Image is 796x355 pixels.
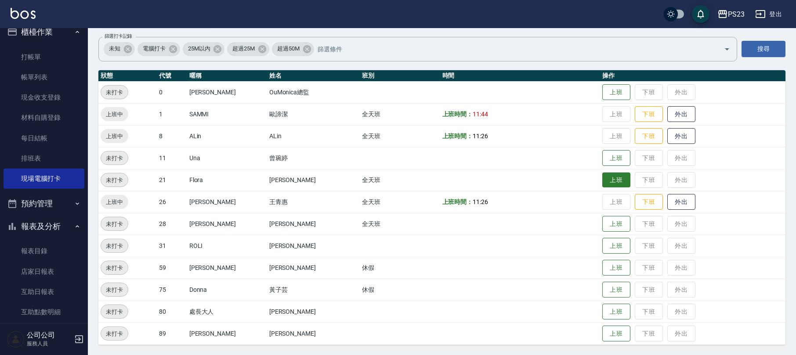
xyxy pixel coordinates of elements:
button: PS23 [714,5,748,23]
td: [PERSON_NAME] [187,213,267,235]
a: 排班表 [4,148,84,169]
a: 互助點數明細 [4,302,84,322]
div: PS23 [728,9,745,20]
span: 電腦打卡 [137,44,171,53]
td: 全天班 [360,103,440,125]
td: [PERSON_NAME] [267,257,360,279]
span: 超過50M [272,44,305,53]
a: 帳單列表 [4,67,84,87]
td: [PERSON_NAME] [187,191,267,213]
button: 預約管理 [4,192,84,215]
td: [PERSON_NAME] [267,213,360,235]
button: 下班 [635,128,663,144]
td: [PERSON_NAME] [187,257,267,279]
span: 25M以內 [183,44,216,53]
button: 外出 [667,106,695,122]
td: 80 [157,301,187,323]
span: 未知 [104,44,126,53]
button: 上班 [602,260,630,276]
button: 上班 [602,172,630,188]
th: 班別 [360,70,440,82]
b: 上班時間： [442,198,473,205]
label: 篩選打卡記錄 [105,33,132,39]
span: 未打卡 [101,285,128,294]
button: 下班 [635,194,663,210]
td: 處長大人 [187,301,267,323]
span: 上班中 [101,110,128,119]
span: 未打卡 [101,219,128,229]
button: 登出 [752,6,785,22]
td: 休假 [360,279,440,301]
th: 時間 [440,70,600,82]
td: 26 [157,191,187,213]
button: 上班 [602,84,630,100]
td: 全天班 [360,169,440,191]
td: 59 [157,257,187,279]
td: OuMonica總監 [267,81,360,103]
h5: 公司公司 [27,331,72,340]
th: 操作 [600,70,785,82]
td: 28 [157,213,187,235]
td: Una [187,147,267,169]
span: 超過25M [227,44,260,53]
button: 下班 [635,106,663,122]
a: 現場電腦打卡 [4,169,84,189]
div: 電腦打卡 [137,42,180,56]
a: 互助日報表 [4,282,84,302]
td: Donna [187,279,267,301]
td: [PERSON_NAME] [187,81,267,103]
button: 上班 [602,304,630,320]
span: 未打卡 [101,241,128,251]
a: 店家日報表 [4,262,84,282]
span: 未打卡 [101,307,128,316]
td: 全天班 [360,191,440,213]
td: 11 [157,147,187,169]
button: 櫃檯作業 [4,21,84,43]
td: 全天班 [360,213,440,235]
td: 王青惠 [267,191,360,213]
div: 25M以內 [183,42,225,56]
td: [PERSON_NAME] [267,301,360,323]
td: 75 [157,279,187,301]
button: 上班 [602,150,630,166]
input: 篩選條件 [315,41,709,57]
span: 11:26 [473,198,488,205]
th: 代號 [157,70,187,82]
span: 11:44 [473,111,488,118]
a: 每日結帳 [4,128,84,148]
td: ALin [187,125,267,147]
span: 未打卡 [101,329,128,338]
div: 未知 [104,42,135,56]
td: 21 [157,169,187,191]
button: 外出 [667,194,695,210]
td: 89 [157,323,187,344]
td: ROLI [187,235,267,257]
span: 未打卡 [101,263,128,273]
span: 上班中 [101,132,128,141]
div: 超過25M [227,42,269,56]
span: 未打卡 [101,88,128,97]
th: 暱稱 [187,70,267,82]
button: 上班 [602,282,630,298]
button: save [692,5,709,23]
td: 0 [157,81,187,103]
span: 11:26 [473,133,488,140]
td: 全天班 [360,125,440,147]
span: 未打卡 [101,154,128,163]
span: 上班中 [101,197,128,207]
td: 1 [157,103,187,125]
a: 設計師日報表 [4,322,84,342]
img: Logo [11,8,36,19]
b: 上班時間： [442,133,473,140]
a: 報表目錄 [4,241,84,261]
button: Open [720,42,734,56]
b: 上班時間： [442,111,473,118]
td: 歐諦潔 [267,103,360,125]
button: 上班 [602,326,630,342]
td: SAMMI [187,103,267,125]
td: Flora [187,169,267,191]
button: 外出 [667,128,695,144]
img: Person [7,330,25,348]
td: [PERSON_NAME] [267,235,360,257]
td: 31 [157,235,187,257]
